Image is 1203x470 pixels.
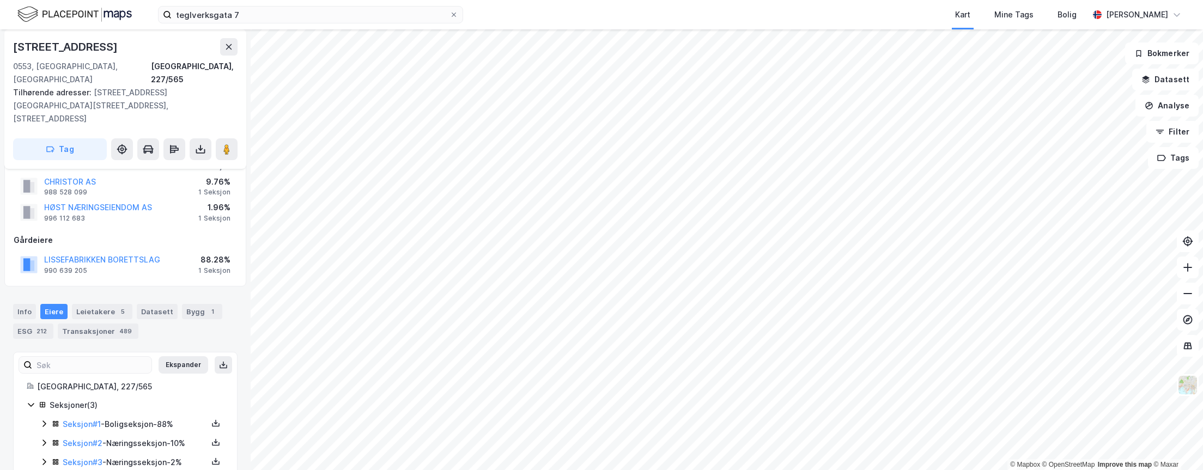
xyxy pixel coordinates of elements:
div: Eiere [40,304,68,319]
div: [PERSON_NAME] [1106,8,1168,21]
div: Kart [955,8,970,21]
a: Improve this map [1098,461,1152,468]
div: Datasett [137,304,178,319]
a: Seksjon#2 [63,438,102,448]
div: - Næringsseksjon - 10% [63,437,208,450]
a: Mapbox [1010,461,1040,468]
span: Tilhørende adresser: [13,88,94,97]
div: Mine Tags [994,8,1034,21]
div: 996 112 683 [44,214,85,223]
button: Tags [1148,147,1199,169]
div: 88.28% [198,253,230,266]
div: 990 639 205 [44,266,87,275]
input: Søk på adresse, matrikkel, gårdeiere, leietakere eller personer [172,7,449,23]
button: Bokmerker [1125,42,1199,64]
div: Seksjoner ( 3 ) [50,399,224,412]
div: Kontrollprogram for chat [1149,418,1203,470]
div: 1.96% [198,201,230,214]
div: 1 [207,306,218,317]
a: OpenStreetMap [1042,461,1095,468]
div: Bolig [1058,8,1077,21]
button: Datasett [1132,69,1199,90]
div: [STREET_ADDRESS][GEOGRAPHIC_DATA][STREET_ADDRESS], [STREET_ADDRESS] [13,86,229,125]
a: Seksjon#1 [63,419,101,429]
div: Transaksjoner [58,323,138,339]
div: ESG [13,323,53,339]
button: Tag [13,138,107,160]
div: 1 Seksjon [198,214,230,223]
button: Filter [1146,121,1199,143]
div: Leietakere [72,304,132,319]
div: Info [13,304,36,319]
div: Gårdeiere [14,234,237,247]
div: 9.76% [198,175,230,188]
div: [STREET_ADDRESS] [13,38,120,56]
div: 212 [34,326,49,337]
div: Bygg [182,304,222,319]
div: - Næringsseksjon - 2% [63,456,208,469]
input: Søk [32,357,151,373]
div: [GEOGRAPHIC_DATA], 227/565 [151,60,238,86]
iframe: Chat Widget [1149,418,1203,470]
div: 1 Seksjon [198,188,230,197]
div: 5 [117,306,128,317]
div: 988 528 099 [44,188,87,197]
div: - Boligseksjon - 88% [63,418,208,431]
div: [GEOGRAPHIC_DATA], 227/565 [37,380,224,393]
img: Z [1177,375,1198,395]
button: Analyse [1135,95,1199,117]
div: 1 Seksjon [198,266,230,275]
div: 489 [117,326,134,337]
a: Seksjon#3 [63,457,102,467]
button: Ekspander [159,356,208,374]
div: 0553, [GEOGRAPHIC_DATA], [GEOGRAPHIC_DATA] [13,60,151,86]
img: logo.f888ab2527a4732fd821a326f86c7f29.svg [17,5,132,24]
